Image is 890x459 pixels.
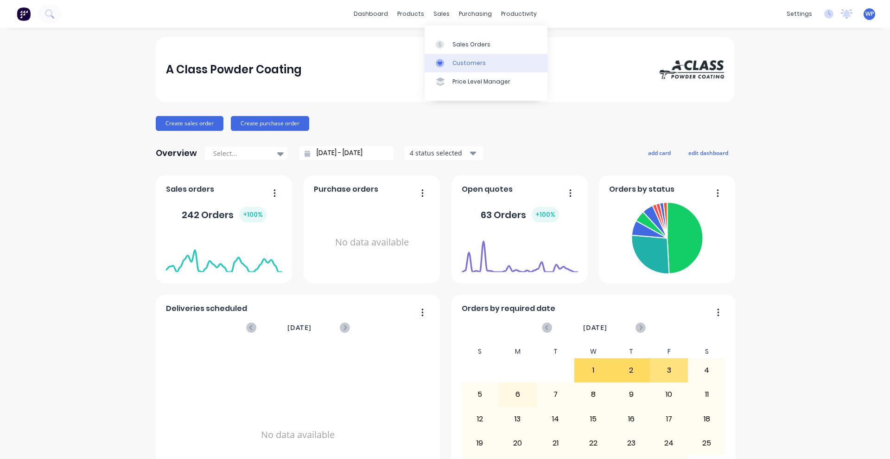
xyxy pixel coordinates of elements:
div: T [612,345,650,358]
span: Open quotes [462,184,513,195]
div: 25 [688,432,725,455]
div: 4 [688,359,725,382]
span: WP [865,10,874,18]
div: 12 [462,407,499,431]
div: M [499,345,537,358]
div: A Class Powder Coating [166,60,302,79]
img: Factory [17,7,31,21]
div: W [574,345,612,358]
span: Orders by status [609,184,674,195]
span: Purchase orders [314,184,378,195]
div: Sales Orders [452,40,490,49]
img: A Class Powder Coating [659,60,724,79]
a: dashboard [349,7,393,21]
button: edit dashboard [682,147,734,159]
div: sales [429,7,454,21]
button: Create sales order [156,116,223,131]
button: add card [642,147,677,159]
div: 16 [613,407,650,431]
div: 5 [462,383,499,406]
div: 2 [613,359,650,382]
a: Customers [425,54,547,72]
span: Sales orders [166,184,214,195]
div: 15 [575,407,612,431]
div: 23 [613,432,650,455]
div: 24 [650,432,687,455]
span: [DATE] [583,323,607,333]
div: 6 [499,383,536,406]
a: Price Level Manager [425,72,547,91]
div: 11 [688,383,725,406]
div: productivity [496,7,541,21]
div: 13 [499,407,536,431]
div: 7 [537,383,574,406]
div: Customers [452,59,486,67]
div: S [461,345,499,358]
div: Price Level Manager [452,78,510,86]
div: + 100 % [239,207,267,222]
div: 63 Orders [481,207,559,222]
div: 17 [650,407,687,431]
div: No data available [314,199,430,286]
div: purchasing [454,7,496,21]
button: Create purchase order [231,116,309,131]
div: 8 [575,383,612,406]
a: Sales Orders [425,35,547,53]
div: + 100 % [532,207,559,222]
div: products [393,7,429,21]
div: F [650,345,688,358]
div: 3 [650,359,687,382]
div: 18 [688,407,725,431]
div: 242 Orders [182,207,267,222]
div: 22 [575,432,612,455]
div: 9 [613,383,650,406]
div: 14 [537,407,574,431]
div: 1 [575,359,612,382]
div: 10 [650,383,687,406]
div: T [537,345,575,358]
button: 4 status selected [405,146,483,160]
div: 19 [462,432,499,455]
div: 20 [499,432,536,455]
div: settings [782,7,817,21]
div: Overview [156,144,197,162]
span: [DATE] [287,323,311,333]
div: 21 [537,432,574,455]
div: 4 status selected [410,148,468,158]
div: S [688,345,726,358]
